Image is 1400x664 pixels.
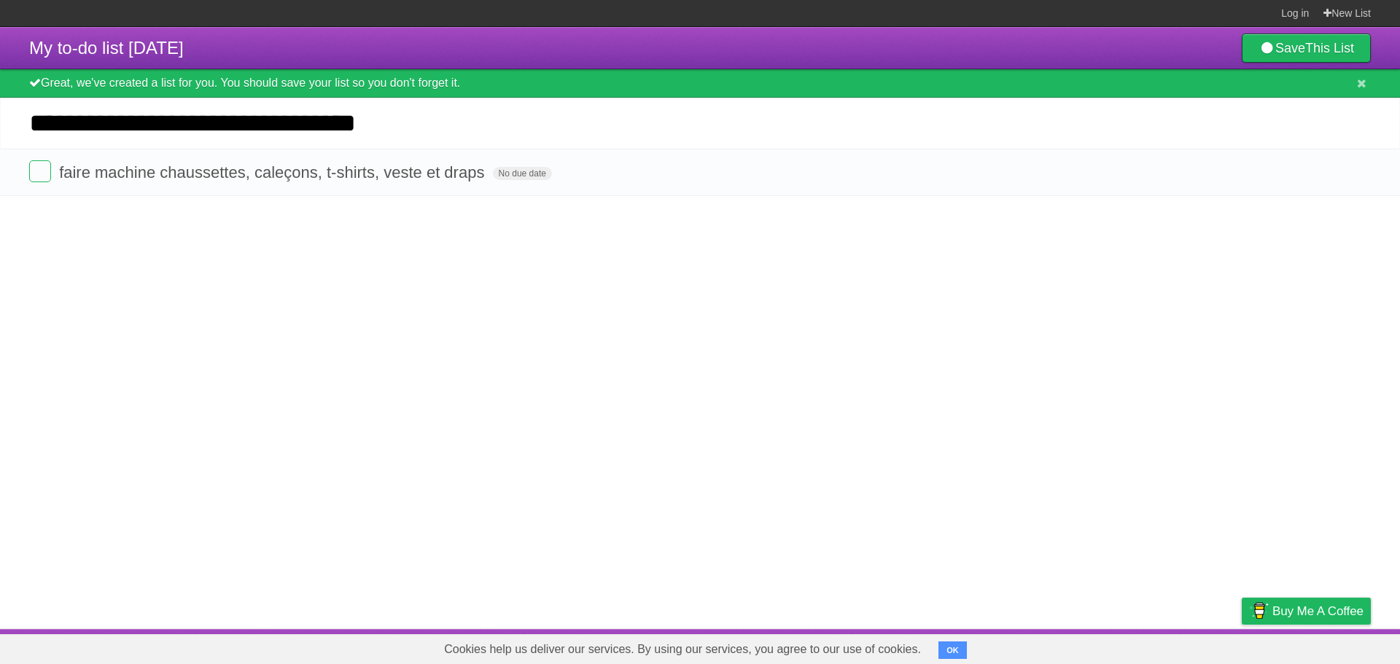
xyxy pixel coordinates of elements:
[493,167,552,180] span: No due date
[29,160,51,182] label: Done
[1279,633,1371,660] a: Suggest a feature
[1272,598,1364,624] span: Buy me a coffee
[1173,633,1205,660] a: Terms
[59,163,488,181] span: faire machine chaussettes, caleçons, t-shirts, veste et draps
[1249,598,1269,623] img: Buy me a coffee
[1223,633,1261,660] a: Privacy
[938,641,967,659] button: OK
[29,38,184,58] span: My to-do list [DATE]
[1048,633,1078,660] a: About
[429,635,936,664] span: Cookies help us deliver our services. By using our services, you agree to our use of cookies.
[1305,41,1354,55] b: This List
[1096,633,1155,660] a: Developers
[1242,34,1371,63] a: SaveThis List
[1242,598,1371,625] a: Buy me a coffee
